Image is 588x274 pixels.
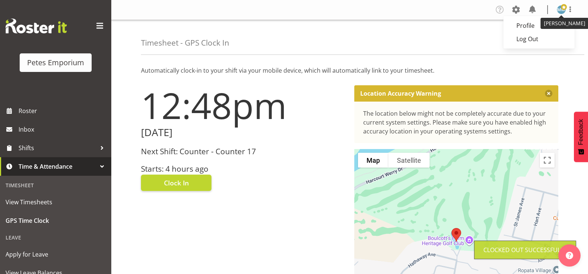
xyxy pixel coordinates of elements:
a: Profile [503,19,575,32]
img: Rosterit website logo [6,19,67,33]
span: Time & Attendance [19,161,96,172]
a: Log Out [503,32,575,46]
span: Feedback [578,119,584,145]
h1: 12:48pm [141,85,345,125]
button: Clock In [141,175,211,191]
button: Toggle fullscreen view [540,153,555,168]
span: Shifts [19,142,96,153]
h3: Starts: 4 hours ago [141,165,345,173]
div: Timesheet [2,178,109,193]
button: Feedback - Show survey [574,112,588,162]
h2: [DATE] [141,127,345,138]
button: Show satellite imagery [388,153,430,168]
h4: Timesheet - GPS Clock In [141,39,229,47]
div: Clocked out Successfully [483,245,567,254]
a: GPS Time Clock [2,211,109,230]
span: View Timesheets [6,197,106,208]
div: The location below might not be completely accurate due to your current system settings. Please m... [363,109,550,136]
img: help-xxl-2.png [566,252,573,259]
div: Leave [2,230,109,245]
h3: Next Shift: Counter - Counter 17 [141,147,345,156]
button: Close message [545,90,552,97]
img: mandy-mosley3858.jpg [557,5,566,14]
a: Apply for Leave [2,245,109,264]
p: Automatically clock-in to your shift via your mobile device, which will automatically link to you... [141,66,558,75]
span: GPS Time Clock [6,215,106,226]
p: Location Accuracy Warning [360,90,441,97]
span: Clock In [164,178,189,188]
span: Roster [19,105,108,116]
div: Petes Emporium [27,57,84,68]
span: Inbox [19,124,108,135]
button: Show street map [358,153,388,168]
span: Apply for Leave [6,249,106,260]
a: View Timesheets [2,193,109,211]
